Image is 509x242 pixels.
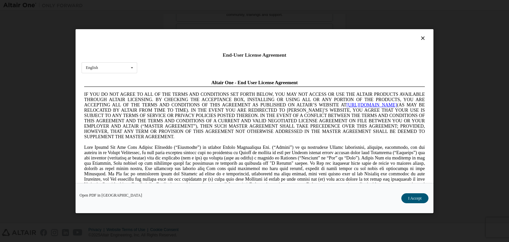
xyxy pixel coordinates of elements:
[265,25,315,30] a: [URL][DOMAIN_NAME]
[86,66,98,70] div: English
[3,15,343,62] span: IF YOU DO NOT AGREE TO ALL OF THE TERMS AND CONDITIONS SET FORTH BELOW, YOU MAY NOT ACCESS OR USE...
[3,68,343,115] span: Lore Ipsumd Sit Ame Cons Adipisc Elitseddo (“Eiusmodte”) in utlabor Etdolo Magnaaliqua Eni. (“Adm...
[80,193,142,197] a: Open PDF in [GEOGRAPHIC_DATA]
[130,3,216,8] span: Altair One - End User License Agreement
[401,193,428,203] button: I Accept
[82,52,427,58] div: End-User License Agreement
